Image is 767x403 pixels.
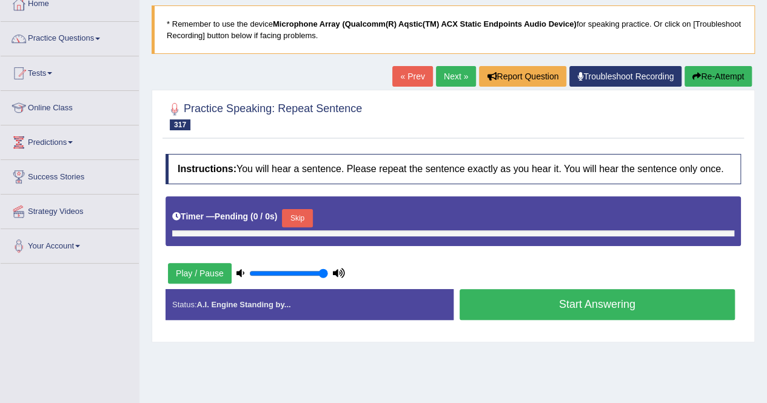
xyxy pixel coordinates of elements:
[273,19,577,28] b: Microphone Array (Qualcomm(R) Aqstic(TM) ACX Static Endpoints Audio Device)
[1,195,139,225] a: Strategy Videos
[196,300,290,309] strong: A.I. Engine Standing by...
[392,66,432,87] a: « Prev
[685,66,752,87] button: Re-Attempt
[1,56,139,87] a: Tests
[1,91,139,121] a: Online Class
[178,164,236,174] b: Instructions:
[275,211,278,221] b: )
[166,154,741,184] h4: You will hear a sentence. Please repeat the sentence exactly as you hear it. You will hear the se...
[168,263,232,284] button: Play / Pause
[436,66,476,87] a: Next »
[253,211,275,221] b: 0 / 0s
[215,211,248,221] b: Pending
[282,209,312,227] button: Skip
[166,100,362,130] h2: Practice Speaking: Repeat Sentence
[172,212,277,221] h5: Timer —
[1,160,139,190] a: Success Stories
[170,119,190,130] span: 317
[479,66,566,87] button: Report Question
[460,289,735,320] button: Start Answering
[1,229,139,259] a: Your Account
[166,289,454,320] div: Status:
[152,5,755,54] blockquote: * Remember to use the device for speaking practice. Or click on [Troubleshoot Recording] button b...
[250,211,253,221] b: (
[569,66,682,87] a: Troubleshoot Recording
[1,22,139,52] a: Practice Questions
[1,125,139,156] a: Predictions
